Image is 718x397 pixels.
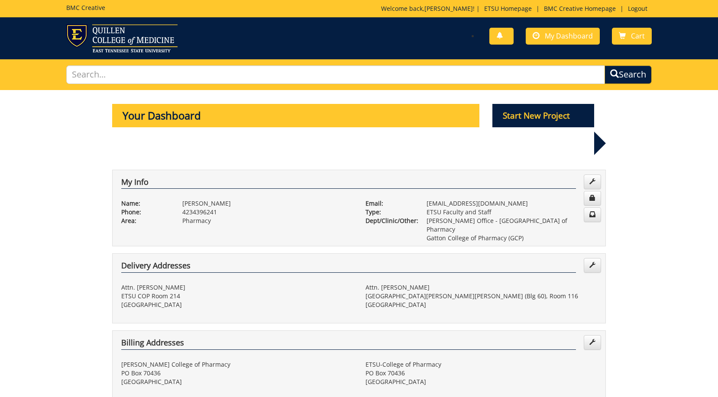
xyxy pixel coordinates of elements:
span: My Dashboard [545,31,593,41]
p: Your Dashboard [112,104,479,127]
a: BMC Creative Homepage [540,4,620,13]
p: PO Box 70436 [121,369,353,378]
h5: BMC Creative [66,4,105,11]
h4: Delivery Addresses [121,261,576,273]
p: [GEOGRAPHIC_DATA][PERSON_NAME][PERSON_NAME] (Blg 60), Room 116 [365,292,597,300]
p: [PERSON_NAME] [182,199,353,208]
p: PO Box 70436 [365,369,597,378]
p: ETSU Faculty and Staff [427,208,597,216]
p: Attn. [PERSON_NAME] [365,283,597,292]
p: Gatton College of Pharmacy (GCP) [427,234,597,242]
p: [GEOGRAPHIC_DATA] [365,378,597,386]
p: ETSU-College of Pharmacy [365,360,597,369]
p: Name: [121,199,169,208]
p: Start New Project [492,104,595,127]
input: Search... [66,65,605,84]
span: Cart [631,31,645,41]
p: [PERSON_NAME] College of Pharmacy [121,360,353,369]
a: [PERSON_NAME] [424,4,473,13]
a: Edit Addresses [584,335,601,350]
h4: Billing Addresses [121,339,576,350]
p: Email: [365,199,414,208]
a: Start New Project [492,112,595,120]
a: Logout [624,4,652,13]
a: Cart [612,28,652,45]
p: Type: [365,208,414,216]
a: ETSU Homepage [480,4,536,13]
p: ETSU COP Room 214 [121,292,353,300]
p: [GEOGRAPHIC_DATA] [121,378,353,386]
a: Change Communication Preferences [584,207,601,222]
a: Change Password [584,191,601,206]
p: Area: [121,216,169,225]
p: [EMAIL_ADDRESS][DOMAIN_NAME] [427,199,597,208]
p: Welcome back, ! | | | [381,4,652,13]
p: Attn. [PERSON_NAME] [121,283,353,292]
a: Edit Addresses [584,258,601,273]
p: Pharmacy [182,216,353,225]
img: ETSU logo [66,24,178,52]
a: Edit Info [584,174,601,189]
a: My Dashboard [526,28,600,45]
button: Search [605,65,652,84]
p: Phone: [121,208,169,216]
p: [PERSON_NAME] Office - [GEOGRAPHIC_DATA] of Pharmacy [427,216,597,234]
p: [GEOGRAPHIC_DATA] [121,300,353,309]
p: 4234396241 [182,208,353,216]
p: [GEOGRAPHIC_DATA] [365,300,597,309]
h4: My Info [121,178,576,189]
p: Dept/Clinic/Other: [365,216,414,225]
